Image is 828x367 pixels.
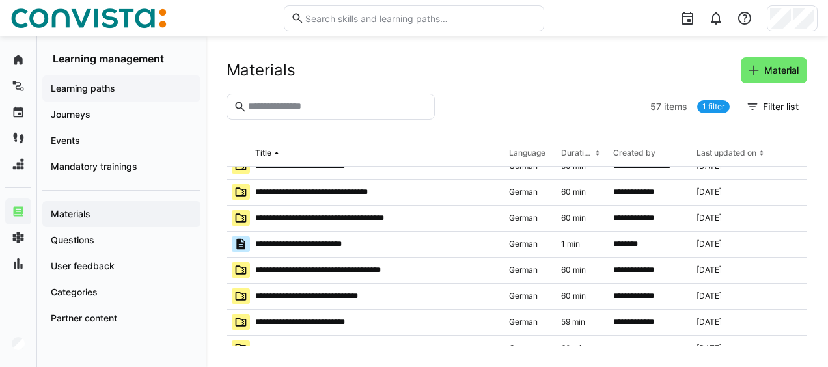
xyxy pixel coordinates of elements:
[697,213,722,223] span: [DATE]
[697,291,722,301] span: [DATE]
[697,239,722,249] span: [DATE]
[304,12,537,24] input: Search skills and learning paths…
[697,265,722,275] span: [DATE]
[255,148,271,158] div: Title
[561,291,586,301] span: 60 min
[739,94,807,120] button: Filter list
[509,239,538,249] span: German
[509,213,538,223] span: German
[697,317,722,327] span: [DATE]
[509,148,545,158] div: Language
[561,239,580,249] span: 1 min
[509,343,538,353] span: German
[509,187,538,197] span: German
[227,61,296,80] h2: Materials
[697,100,730,113] a: 1 filter
[509,291,538,301] span: German
[561,213,586,223] span: 60 min
[561,265,586,275] span: 60 min
[664,100,687,113] span: items
[561,317,585,327] span: 59 min
[561,343,586,353] span: 60 min
[761,100,801,113] span: Filter list
[650,100,661,113] span: 57
[697,343,722,353] span: [DATE]
[741,57,807,83] button: Material
[509,317,538,327] span: German
[613,148,655,158] div: Created by
[561,148,592,158] div: Duration
[762,64,801,77] span: Material
[697,187,722,197] span: [DATE]
[561,187,586,197] span: 60 min
[509,265,538,275] span: German
[697,148,756,158] div: Last updated on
